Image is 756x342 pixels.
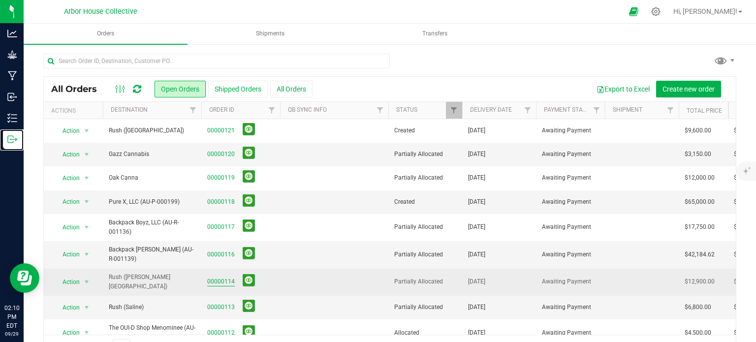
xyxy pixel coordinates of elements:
a: Payment Status [544,106,593,113]
a: 00000112 [207,328,235,338]
span: $12,900.00 [685,277,715,286]
a: Status [396,106,417,113]
span: Awaiting Payment [542,328,599,338]
span: Open Ecommerce Menu [623,2,645,21]
a: 00000113 [207,303,235,312]
span: $4,500.00 [685,328,711,338]
inline-svg: Inventory [7,113,17,123]
span: Hi, [PERSON_NAME]! [673,7,737,15]
a: Destination [111,106,148,113]
span: Arbor House Collective [64,7,137,16]
span: select [81,148,93,161]
span: Action [54,301,80,314]
span: [DATE] [468,173,485,183]
span: Partially Allocated [394,303,456,312]
span: [DATE] [468,250,485,259]
a: QB Sync Info [288,106,327,113]
button: Shipped Orders [208,81,268,97]
span: select [81,124,93,138]
input: Search Order ID, Destination, Customer PO... [43,54,390,68]
span: Rush ([GEOGRAPHIC_DATA]) [109,126,195,135]
span: select [81,171,93,185]
span: Backpack [PERSON_NAME] (AU-R-001139) [109,245,195,264]
a: Transfers [353,24,517,44]
span: Awaiting Payment [542,222,599,232]
a: 00000118 [207,197,235,207]
span: select [81,326,93,340]
span: Allocated [394,328,456,338]
a: 00000114 [207,277,235,286]
a: Filter [520,102,536,119]
button: Open Orders [155,81,206,97]
a: 00000121 [207,126,235,135]
span: Partially Allocated [394,173,456,183]
span: Action [54,275,80,289]
span: select [81,248,93,261]
a: 00000120 [207,150,235,159]
span: Transfers [409,30,461,38]
button: All Orders [270,81,313,97]
span: Awaiting Payment [542,150,599,159]
div: Actions [51,107,99,114]
span: Orders [84,30,127,38]
span: [DATE] [468,303,485,312]
span: [DATE] [468,277,485,286]
span: select [81,195,93,209]
span: Awaiting Payment [542,250,599,259]
span: Awaiting Payment [542,126,599,135]
span: Awaiting Payment [542,303,599,312]
a: Filter [185,102,201,119]
iframe: Resource center [10,263,39,293]
span: $6,800.00 [685,303,711,312]
a: 00000119 [207,173,235,183]
span: [DATE] [468,126,485,135]
span: Action [54,195,80,209]
a: 00000116 [207,250,235,259]
span: Awaiting Payment [542,197,599,207]
a: Filter [662,102,679,119]
span: select [81,275,93,289]
a: Filter [446,102,462,119]
span: Oak Canna [109,173,195,183]
span: select [81,220,93,234]
span: $12,000.00 [685,173,715,183]
span: Action [54,171,80,185]
span: Rush ([PERSON_NAME][GEOGRAPHIC_DATA]) [109,273,195,291]
p: 02:10 PM EDT [4,304,19,330]
a: Filter [264,102,280,119]
span: [DATE] [468,328,485,338]
div: Manage settings [650,7,662,16]
span: Gazz Cannabis [109,150,195,159]
span: All Orders [51,84,107,94]
a: Shipment [613,106,642,113]
inline-svg: Manufacturing [7,71,17,81]
span: Partially Allocated [394,222,456,232]
span: [DATE] [468,150,485,159]
span: $3,150.00 [685,150,711,159]
span: Partially Allocated [394,250,456,259]
span: select [81,301,93,314]
button: Export to Excel [590,81,656,97]
span: [DATE] [468,222,485,232]
span: Created [394,126,456,135]
span: The OUI-D Shop Menominee (AU-R-001278) [109,323,195,342]
inline-svg: Analytics [7,29,17,38]
span: $17,750.00 [685,222,715,232]
a: Orders [24,24,188,44]
button: Create new order [656,81,721,97]
a: Filter [589,102,605,119]
inline-svg: Outbound [7,134,17,144]
span: Awaiting Payment [542,277,599,286]
span: Rush (Saline) [109,303,195,312]
a: Delivery Date [470,106,512,113]
span: Partially Allocated [394,277,456,286]
span: Awaiting Payment [542,173,599,183]
a: Total Price [687,107,722,114]
span: Action [54,220,80,234]
a: Order ID [209,106,234,113]
span: [DATE] [468,197,485,207]
span: Created [394,197,456,207]
inline-svg: Inbound [7,92,17,102]
span: Action [54,124,80,138]
span: Pure X, LLC (AU-P-000199) [109,197,195,207]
